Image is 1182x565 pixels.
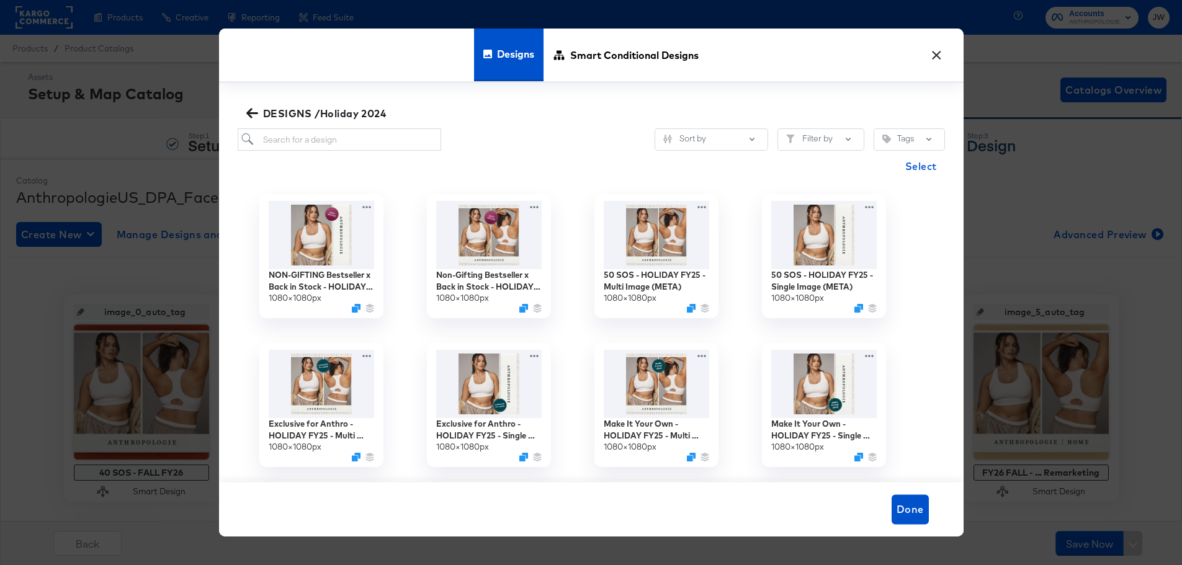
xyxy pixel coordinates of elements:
[854,453,863,461] svg: Duplicate
[771,269,877,292] div: 50 SOS - HOLIDAY FY25 - Single Image (META)
[604,441,656,453] div: 1080 × 1080 px
[244,105,392,122] button: DESIGNS /Holiday 2024
[604,201,709,269] img: egTKjKWbtqKLZuZd381JSQ.jpg
[771,350,877,418] img: j4fZzGeseF-hXpNm22kkiw.jpg
[854,304,863,313] svg: Duplicate
[249,105,387,122] span: DESIGNS /Holiday 2024
[436,269,542,292] div: Non-Gifting Bestseller x Back in Stock - HOLIDAY FY25 - Multi Image (META)
[905,158,937,175] span: Select
[663,135,672,143] svg: Sliders
[269,292,321,304] div: 1080 × 1080 px
[604,350,709,418] img: uEN6UzDYnHvaqtFfYhWTXQ.jpg
[594,194,719,318] div: 50 SOS - HOLIDAY FY25 - Multi Image (META)1080×1080pxDuplicate
[892,494,929,524] button: Done
[687,304,696,313] svg: Duplicate
[259,194,383,318] div: NON-GIFTING Bestseller x Back in Stock - HOLIDAY FY25 - Single Image (META)1080×1080pxDuplicate
[436,418,542,441] div: Exclusive for Anthro - HOLIDAY FY25 - Single Image (META)
[604,292,656,304] div: 1080 × 1080 px
[352,304,360,313] svg: Duplicate
[926,41,948,63] button: ×
[777,128,864,151] button: FilterFilter by
[594,343,719,467] div: Make It Your Own - HOLIDAY FY25 - Multi Image (META)1080×1080pxDuplicate
[897,500,924,518] span: Done
[269,350,374,418] img: DiHtkFgxKQic7H0ujCZATw.jpg
[352,453,360,461] svg: Duplicate
[436,350,542,418] img: 44AilICbYymKJYcS0bWhag.jpg
[269,441,321,453] div: 1080 × 1080 px
[427,194,551,318] div: Non-Gifting Bestseller x Back in Stock - HOLIDAY FY25 - Multi Image (META)1080×1080pxDuplicate
[436,292,489,304] div: 1080 × 1080 px
[771,418,877,441] div: Make It Your Own - HOLIDAY FY25 - Single Image (META)
[786,135,795,143] svg: Filter
[604,418,709,441] div: Make It Your Own - HOLIDAY FY25 - Multi Image (META)
[900,154,942,179] button: Select
[771,441,824,453] div: 1080 × 1080 px
[570,27,699,82] span: Smart Conditional Designs
[771,292,824,304] div: 1080 × 1080 px
[771,201,877,269] img: OP1qVZphYQlT-VF5Xbkf0w.jpg
[269,418,374,441] div: Exclusive for Anthro - HOLIDAY FY25 - Multi Image (META)
[519,304,528,313] svg: Duplicate
[762,343,886,467] div: Make It Your Own - HOLIDAY FY25 - Single Image (META)1080×1080pxDuplicate
[497,27,534,81] span: Designs
[687,453,696,461] svg: Duplicate
[436,441,489,453] div: 1080 × 1080 px
[238,128,442,151] input: Search for a design
[762,194,886,318] div: 50 SOS - HOLIDAY FY25 - Single Image (META)1080×1080pxDuplicate
[259,343,383,467] div: Exclusive for Anthro - HOLIDAY FY25 - Multi Image (META)1080×1080pxDuplicate
[604,269,709,292] div: 50 SOS - HOLIDAY FY25 - Multi Image (META)
[874,128,945,151] button: TagTags
[655,128,768,151] button: SlidersSort by
[269,201,374,269] img: aZQ2lBNc_5Gr-n9fTWmeIA.jpg
[882,135,891,143] svg: Tag
[436,201,542,269] img: cYsWp4x2D9jH_zhW4hUSww.jpg
[269,269,374,292] div: NON-GIFTING Bestseller x Back in Stock - HOLIDAY FY25 - Single Image (META)
[519,453,528,461] svg: Duplicate
[427,343,551,467] div: Exclusive for Anthro - HOLIDAY FY25 - Single Image (META)1080×1080pxDuplicate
